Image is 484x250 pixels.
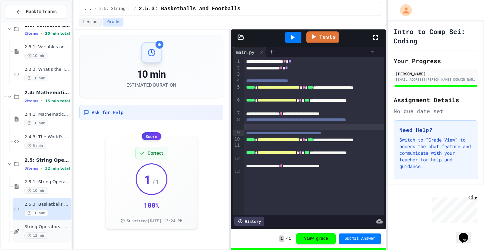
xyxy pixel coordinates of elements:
span: 10 min [24,120,48,126]
iframe: chat widget [456,224,477,243]
span: 12 min [24,232,48,239]
span: Back to Teams [26,8,57,15]
button: View grade [296,233,336,244]
span: / 1 [152,177,159,186]
div: main.py [233,49,258,56]
div: No due date set [394,107,478,115]
span: / [134,6,136,12]
div: 1 [233,58,241,65]
span: Ask for Help [92,109,123,116]
div: 13 [233,168,241,175]
span: • [41,166,42,171]
span: 10 min [24,187,48,194]
button: Lesson [79,18,102,26]
span: 10 min [24,210,48,216]
div: 7 [233,110,241,117]
span: • [41,31,42,36]
div: 5 [233,84,241,97]
span: / [286,236,288,241]
div: Chat with us now!Close [3,3,46,42]
span: 10 min [24,53,48,59]
div: main.py [233,47,266,57]
span: 2.3.1: Variables and Data Types [24,44,70,50]
iframe: chat widget [429,195,477,223]
a: Tests [306,31,339,43]
div: 12 [233,155,241,168]
span: 2.5: String Operators [99,6,131,12]
span: 1 [279,235,284,242]
span: ... [84,6,92,12]
span: 5 min [24,143,46,149]
button: Back to Teams [6,5,66,19]
span: 1 [144,173,151,186]
span: 20 min total [45,31,70,36]
span: 2.4: Mathematical Operators [24,90,70,96]
h3: Need Help? [399,126,472,134]
span: 2.5.3: Basketballs and Footballs [139,5,240,13]
span: Correct [148,150,163,156]
div: 9 [233,130,241,136]
div: 3 [233,71,241,77]
div: Score [142,132,161,140]
div: Estimated Duration [126,82,177,88]
span: / [94,6,97,12]
span: 2.3.3: What's the Type? [24,67,70,72]
span: 3 items [24,166,38,171]
span: 1 [288,236,291,241]
span: 2.5: String Operators [24,157,70,163]
span: Submit Answer [344,236,375,241]
div: [EMAIL_ADDRESS][PERSON_NAME][DOMAIN_NAME] [396,77,476,82]
span: Submitted [DATE] 12:24 PM [127,218,182,223]
span: 15 min total [45,99,70,103]
span: 10 min [24,75,48,81]
p: Switch to "Grade View" to access the chat feature and communicate with your teacher for help and ... [399,137,472,170]
div: 8 [233,116,241,129]
div: 2 [233,65,241,71]
span: 2.4.1: Mathematical Operators [24,112,70,117]
div: 11 [233,142,241,155]
div: 10 [233,136,241,143]
button: Submit Answer [339,233,381,244]
span: String Operators - Quiz [24,224,70,230]
span: 2 items [24,31,38,36]
div: 4 [233,77,241,84]
span: 32 min total [45,166,70,171]
h2: Your Progress [394,56,478,65]
div: 10 min [126,68,177,80]
div: My Account [393,3,414,18]
span: 2 items [24,99,38,103]
span: 2.5.1: String Operators [24,179,70,185]
h1: Intro to Comp Sci: Coding [394,27,478,45]
span: 2.5.3: Basketballs and Footballs [24,202,70,207]
button: Grade [103,18,123,26]
h2: Assignment Details [394,95,478,104]
div: 100 % [144,200,159,210]
div: 6 [233,97,241,110]
div: History [234,217,264,226]
span: 2.4.3: The World's Worst Farmer's Market [24,134,70,140]
div: [PERSON_NAME] [396,71,476,77]
span: • [41,98,42,104]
